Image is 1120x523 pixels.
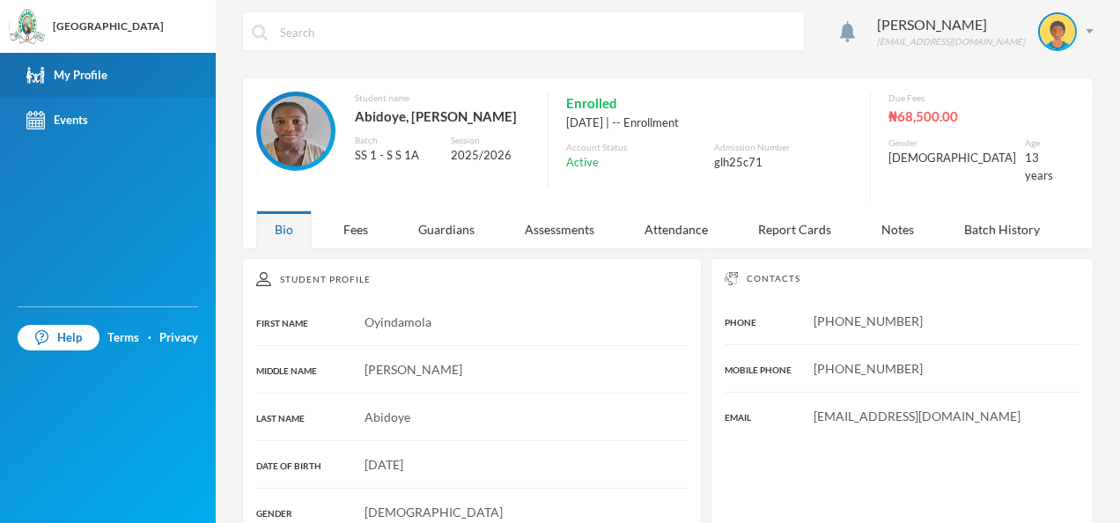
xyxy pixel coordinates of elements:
div: glh25c71 [714,154,852,172]
a: Privacy [159,329,198,347]
img: STUDENT [261,96,331,166]
span: [PHONE_NUMBER] [814,361,923,376]
div: Contacts [725,272,1079,285]
div: Session [451,134,530,147]
div: Report Cards [740,210,850,248]
div: [GEOGRAPHIC_DATA] [53,18,164,34]
div: Due Fees [888,92,1053,105]
div: [DATE] | -- Enrollment [566,114,852,132]
div: My Profile [26,66,107,85]
div: Bio [256,210,312,248]
span: Oyindamola [365,314,431,329]
div: Assessments [506,210,613,248]
div: 13 years [1025,150,1053,184]
a: Terms [107,329,139,347]
div: Age [1025,136,1053,150]
input: Search [278,12,795,52]
div: Abidoye, [PERSON_NAME] [355,105,530,128]
img: STUDENT [1040,14,1075,49]
div: Fees [325,210,387,248]
div: Batch [355,134,438,147]
div: Batch History [946,210,1058,248]
span: [EMAIL_ADDRESS][DOMAIN_NAME] [814,409,1021,424]
div: Guardians [400,210,493,248]
div: Student Profile [256,272,688,286]
span: [DATE] [365,457,403,472]
div: [DEMOGRAPHIC_DATA] [888,150,1016,167]
img: search [252,25,268,41]
img: logo [10,10,45,45]
div: [PERSON_NAME] [877,14,1025,35]
div: Events [26,111,88,129]
span: [PHONE_NUMBER] [814,313,923,328]
div: SS 1 - S S 1A [355,147,438,165]
div: Account Status [566,141,704,154]
div: [EMAIL_ADDRESS][DOMAIN_NAME] [877,35,1025,48]
span: Active [566,154,599,172]
div: Student name [355,92,530,105]
a: Help [18,325,99,351]
span: Enrolled [566,92,617,114]
div: Notes [863,210,932,248]
div: Gender [888,136,1016,150]
div: · [148,329,151,347]
span: [PERSON_NAME] [365,362,462,377]
div: Admission Number [714,141,852,154]
span: Abidoye [365,409,410,424]
span: [DEMOGRAPHIC_DATA] [365,505,503,519]
div: ₦68,500.00 [888,105,1053,128]
div: 2025/2026 [451,147,530,165]
div: Attendance [626,210,726,248]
